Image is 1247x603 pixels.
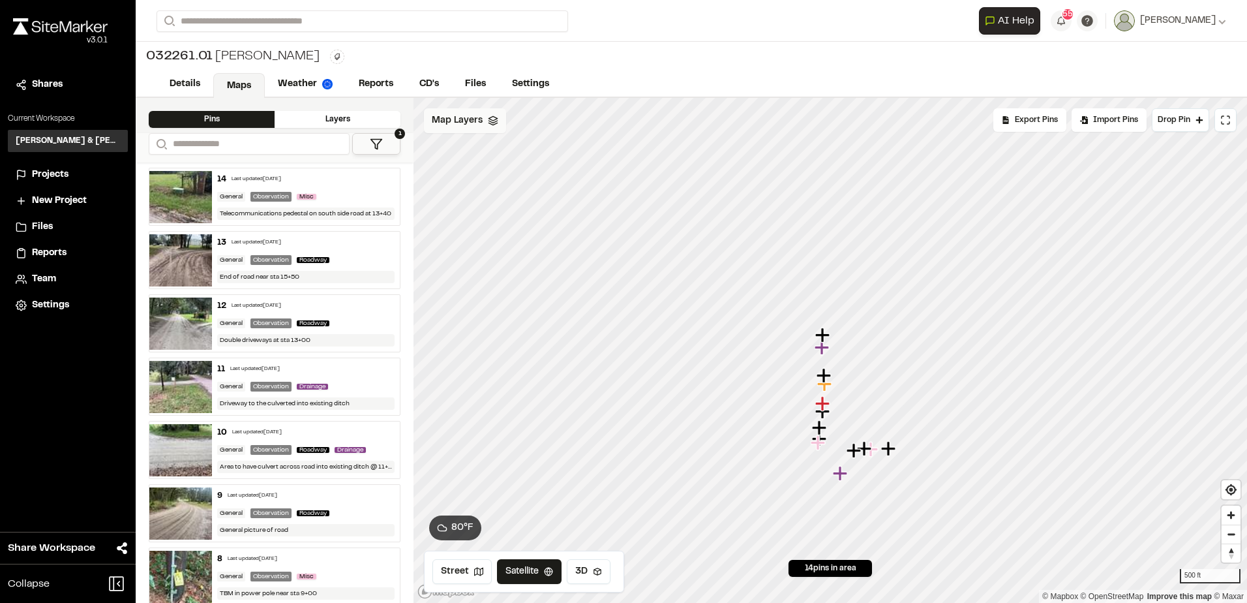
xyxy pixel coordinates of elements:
div: 8 [217,553,222,565]
span: Drop Pin [1158,114,1190,126]
div: Last updated [DATE] [232,176,281,183]
div: End of road near sta 15+50 [217,271,395,283]
div: Layers [275,111,400,128]
a: Projects [16,168,120,182]
div: General [217,445,245,455]
div: Observation [250,572,292,581]
button: Zoom in [1222,506,1240,525]
div: 14 [217,174,226,185]
a: Maps [213,73,265,98]
div: Map marker [812,420,829,437]
div: 12 [217,300,226,312]
button: Open AI Assistant [979,7,1040,35]
div: General [217,572,245,581]
canvas: Map [413,98,1247,603]
div: Map marker [815,339,832,356]
div: General [217,508,245,518]
span: Shares [32,78,63,92]
a: Details [157,72,213,97]
div: Map marker [815,327,832,344]
a: New Project [16,194,120,208]
div: TBM in power pole near sta 9+00 [217,587,395,600]
span: Settings [32,298,69,313]
span: Roadway [297,447,329,453]
img: file [149,361,212,413]
span: Share Workspace [8,540,95,556]
span: Files [32,220,53,234]
div: [PERSON_NAME] [146,47,320,67]
div: Observation [250,382,292,392]
h3: [PERSON_NAME] & [PERSON_NAME] Inc. [16,135,120,147]
img: file [149,298,212,350]
span: 032261.01 [146,47,213,67]
button: Street [432,559,492,584]
div: No pins available to export [993,108,1066,132]
div: 9 [217,490,222,502]
button: Drop Pin [1152,108,1209,132]
div: Last updated [DATE] [230,365,280,373]
span: Map Layers [432,114,483,128]
div: Map marker [811,435,828,452]
button: Find my location [1222,480,1240,499]
span: Collapse [8,576,50,592]
a: Reports [346,72,406,97]
img: file [149,234,212,286]
span: Projects [32,168,68,182]
div: Open AI Assistant [979,7,1045,35]
div: Map marker [857,441,874,457]
span: Reports [32,246,67,260]
span: New Project [32,194,87,208]
button: Zoom out [1222,525,1240,544]
span: Zoom out [1222,525,1240,544]
span: AI Help [998,13,1034,29]
span: [PERSON_NAME] [1140,14,1216,28]
button: [PERSON_NAME] [1114,10,1226,31]
div: Observation [250,508,292,518]
span: 14 pins in area [805,563,856,574]
button: Search [149,133,172,155]
span: Import Pins [1093,114,1138,126]
a: CD's [406,72,452,97]
span: 80 ° F [451,521,473,535]
button: 1 [352,133,400,155]
img: rebrand.png [13,18,108,35]
span: Export Pins [1015,114,1058,126]
a: Maxar [1214,592,1244,601]
div: 500 ft [1180,569,1240,583]
a: Mapbox logo [417,584,475,599]
div: Last updated [DATE] [232,239,281,247]
img: file [149,551,212,603]
div: Observation [250,445,292,455]
a: Settings [16,298,120,313]
span: Drainage [297,384,328,390]
div: Area to have culvert across road into existing ditch @ 11+25 [217,461,395,473]
div: 11 [217,363,225,375]
a: Settings [499,72,562,97]
button: 3D [567,559,610,584]
span: 55 [1062,8,1073,20]
img: precipai.png [322,79,333,89]
button: Satellite [497,559,562,584]
div: Map marker [881,441,898,457]
div: 10 [217,427,227,439]
div: Map marker [815,395,832,412]
a: OpenStreetMap [1081,592,1144,601]
div: Last updated [DATE] [232,429,282,437]
button: Edit Tags [330,50,344,64]
div: General [217,192,245,202]
a: Map feedback [1147,592,1212,601]
div: Last updated [DATE] [228,555,277,563]
div: 13 [217,237,226,249]
button: 55 [1051,10,1072,31]
div: General [217,382,245,392]
div: General [217,318,245,328]
div: Double driveways at sta 13+00 [217,334,395,347]
span: Reset bearing to north [1222,544,1240,563]
div: Last updated [DATE] [228,492,277,500]
a: Files [452,72,499,97]
div: Observation [250,192,292,202]
span: Misc [297,194,316,200]
a: Team [16,272,120,286]
div: Driveway to the culverted into existing ditch [217,397,395,410]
